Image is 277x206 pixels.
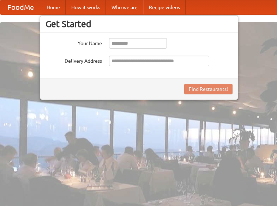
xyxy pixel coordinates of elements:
[46,38,102,47] label: Your Name
[46,19,233,29] h3: Get Started
[0,0,41,14] a: FoodMe
[143,0,186,14] a: Recipe videos
[106,0,143,14] a: Who we are
[66,0,106,14] a: How it works
[184,84,233,94] button: Find Restaurants!
[46,56,102,64] label: Delivery Address
[41,0,66,14] a: Home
